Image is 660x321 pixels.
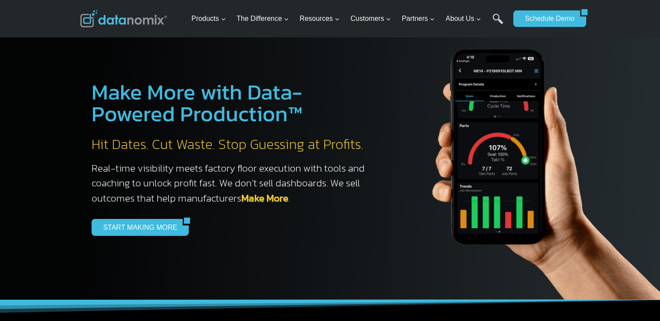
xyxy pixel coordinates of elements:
a: Search [493,13,503,33]
a: START MAKING MORE [92,219,183,235]
a: Schedule Demo [513,10,580,27]
a: Make More [241,191,288,205]
img: Datanomix [80,10,167,27]
h3: Real-time visibility meets factory floor execution with tools and coaching to unlock profit fast.... [92,161,374,206]
span: Partners [402,13,435,24]
span: Products [191,13,226,24]
h1: Make More with Data-Powered Production™ [92,81,374,125]
span: Resources [300,13,340,24]
nav: Primary Navigation [188,5,509,33]
span: The Difference [236,13,289,24]
h2: Hit Dates. Cut Waste. Stop Guessing at Profits. [92,136,374,154]
iframe: Popup CTA [4,167,144,317]
span: About Us [446,13,481,24]
span: Customers [351,13,391,24]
